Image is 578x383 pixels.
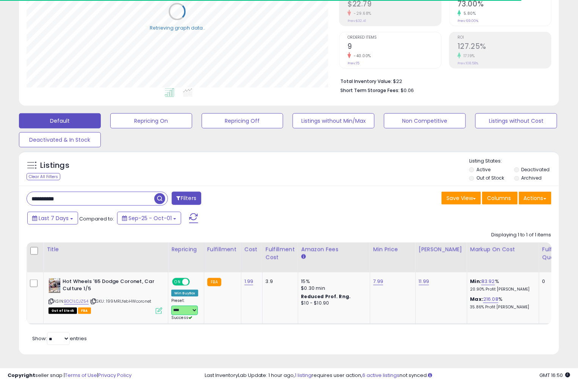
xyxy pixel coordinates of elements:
span: 2025-10-10 16:50 GMT [540,372,570,379]
img: 51wxv8YAlmL._SL40_.jpg [49,278,61,293]
div: Min Price [373,245,412,253]
button: Deactivated & In Stock [19,132,101,147]
div: Displaying 1 to 1 of 1 items [491,231,551,239]
b: Total Inventory Value: [340,78,392,84]
a: Terms of Use [65,372,97,379]
small: Prev: 108.58% [457,61,478,66]
label: Archived [522,175,542,181]
small: FBA [207,278,221,286]
b: Reduced Prof. Rng. [301,293,351,300]
span: Columns [487,194,511,202]
div: Markup on Cost [470,245,536,253]
div: Retrieving graph data.. [150,25,205,31]
span: Ordered Items [348,36,441,40]
button: Repricing Off [202,113,284,128]
small: Amazon Fees. [301,253,306,260]
span: | SKU: 199MRLfebHWcoronet [90,298,151,304]
div: % [470,278,533,292]
a: 7.99 [373,278,384,285]
a: 216.08 [483,295,498,303]
div: Title [47,245,165,253]
b: Hot Wheels '65 Dodge Coronet, Car Culture 1/5 [63,278,155,294]
label: Out of Stock [476,175,504,181]
small: Prev: $32.41 [348,19,366,23]
div: Repricing [171,245,201,253]
span: Sep-25 - Oct-01 [128,214,172,222]
small: 17.19% [461,53,475,59]
button: Non Competitive [384,113,466,128]
small: Prev: 15 [348,61,359,66]
div: 15% [301,278,364,285]
span: OFF [189,279,201,285]
button: Sep-25 - Oct-01 [117,212,181,225]
a: 1.99 [244,278,254,285]
div: Cost [244,245,259,253]
button: Listings without Cost [475,113,557,128]
p: Listing States: [469,158,559,165]
th: The percentage added to the cost of goods (COGS) that forms the calculator for Min & Max prices. [467,242,539,272]
a: 6 active listings [363,372,400,379]
a: B0C1LCJZ54 [64,298,89,305]
span: ROI [457,36,551,40]
button: Repricing On [110,113,192,128]
button: Actions [519,192,551,205]
h5: Listings [40,160,69,171]
span: Success [171,315,192,320]
div: Preset: [171,298,198,320]
span: All listings that are currently out of stock and unavailable for purchase on Amazon [49,308,77,314]
div: Fulfillable Quantity [542,245,569,261]
b: Max: [470,295,484,303]
p: 20.90% Profit [PERSON_NAME] [470,287,533,292]
div: Win BuyBox [171,290,198,297]
button: Filters [172,192,201,205]
b: Min: [470,278,482,285]
a: 11.99 [419,278,429,285]
div: 3.9 [266,278,292,285]
a: 1 listing [295,372,312,379]
h2: 127.25% [457,42,551,52]
small: -40.00% [351,53,371,59]
div: % [470,296,533,310]
div: Fulfillment Cost [266,245,295,261]
div: $10 - $10.90 [301,300,364,306]
p: 35.86% Profit [PERSON_NAME] [470,305,533,310]
a: 83.92 [481,278,495,285]
small: 5.80% [461,11,476,16]
button: Save View [442,192,481,205]
div: Amazon Fees [301,245,367,253]
div: [PERSON_NAME] [419,245,464,253]
small: -29.68% [351,11,371,16]
h2: 9 [348,42,441,52]
span: Show: entries [32,335,87,342]
label: Deactivated [522,166,550,173]
div: Fulfillment [207,245,238,253]
button: Last 7 Days [27,212,78,225]
small: Prev: 69.00% [457,19,478,23]
label: Active [476,166,490,173]
div: Last InventoryLab Update: 1 hour ago, requires user action, not synced. [205,372,570,379]
span: FBA [78,308,91,314]
div: seller snap | | [8,372,132,379]
div: 0 [542,278,566,285]
button: Columns [482,192,518,205]
b: Short Term Storage Fees: [340,87,399,94]
div: Clear All Filters [27,173,60,180]
span: Last 7 Days [39,214,69,222]
div: ASIN: [49,278,162,313]
div: $0.30 min [301,285,364,292]
a: Privacy Policy [98,372,132,379]
span: ON [173,279,182,285]
li: $22 [340,76,546,85]
button: Default [19,113,101,128]
button: Listings without Min/Max [293,113,374,128]
span: Compared to: [79,215,114,222]
strong: Copyright [8,372,35,379]
span: $0.06 [401,87,414,94]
